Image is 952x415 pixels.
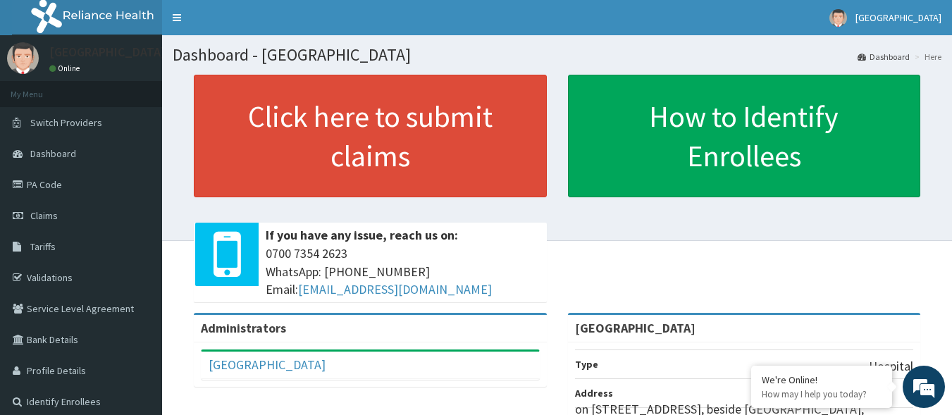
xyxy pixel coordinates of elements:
[869,357,913,376] p: Hospital
[49,63,83,73] a: Online
[568,75,921,197] a: How to Identify Enrollees
[194,75,547,197] a: Click here to submit claims
[266,244,540,299] span: 0700 7354 2623 WhatsApp: [PHONE_NUMBER] Email:
[266,227,458,243] b: If you have any issue, reach us on:
[173,46,941,64] h1: Dashboard - [GEOGRAPHIC_DATA]
[911,51,941,63] li: Here
[30,209,58,222] span: Claims
[575,387,613,399] b: Address
[829,9,847,27] img: User Image
[30,240,56,253] span: Tariffs
[201,320,286,336] b: Administrators
[298,281,492,297] a: [EMAIL_ADDRESS][DOMAIN_NAME]
[7,42,39,74] img: User Image
[858,51,910,63] a: Dashboard
[762,373,882,386] div: We're Online!
[762,388,882,400] p: How may I help you today?
[209,357,326,373] a: [GEOGRAPHIC_DATA]
[575,358,598,371] b: Type
[49,46,166,58] p: [GEOGRAPHIC_DATA]
[575,320,696,336] strong: [GEOGRAPHIC_DATA]
[30,116,102,129] span: Switch Providers
[30,147,76,160] span: Dashboard
[855,11,941,24] span: [GEOGRAPHIC_DATA]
